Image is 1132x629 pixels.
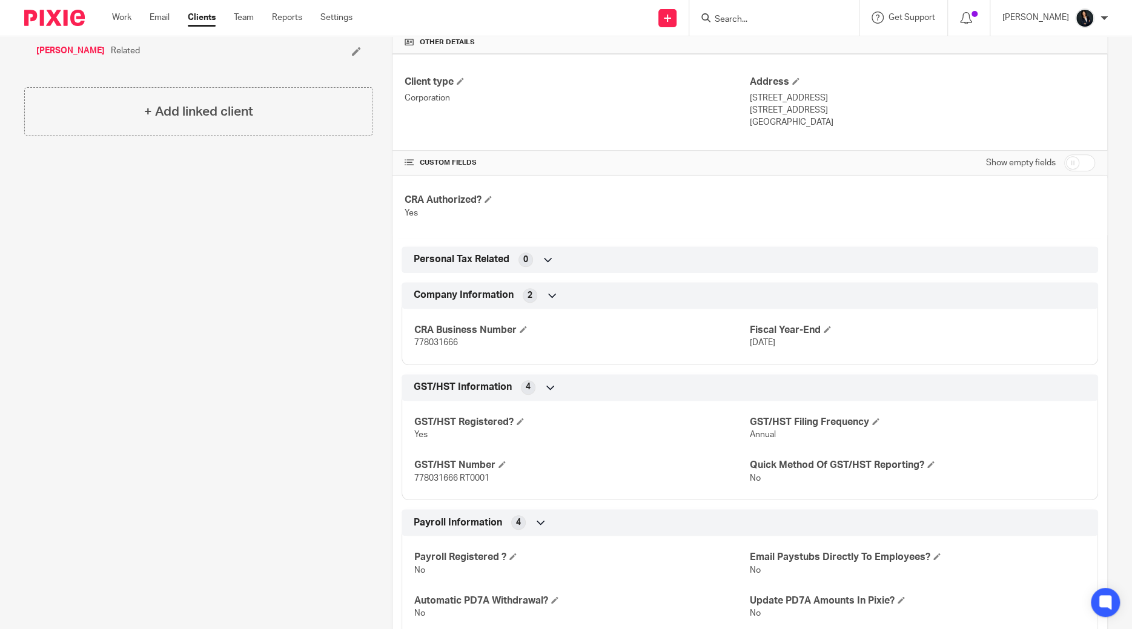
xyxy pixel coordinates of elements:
[111,45,140,57] span: Related
[414,416,750,429] h4: GST/HST Registered?
[405,92,750,104] p: Corporation
[750,609,761,617] span: No
[516,516,521,529] span: 4
[414,609,425,617] span: No
[414,430,428,439] span: Yes
[405,76,750,88] h4: Client type
[24,10,85,26] img: Pixie
[414,566,425,575] span: No
[750,474,761,482] span: No
[320,12,353,24] a: Settings
[36,45,105,57] a: [PERSON_NAME]
[526,381,531,393] span: 4
[188,12,216,24] a: Clients
[414,324,750,337] h4: CRA Business Number
[414,474,489,482] span: 778031666 RT0001
[1002,12,1069,24] p: [PERSON_NAME]
[414,338,458,347] span: 778031666
[420,38,475,47] span: Other details
[414,516,502,529] span: Payroll Information
[414,551,750,564] h4: Payroll Registered ?
[750,92,1095,104] p: [STREET_ADDRESS]
[414,381,512,394] span: GST/HST Information
[750,566,761,575] span: No
[112,12,131,24] a: Work
[889,13,935,22] span: Get Support
[986,157,1056,169] label: Show empty fields
[414,594,750,607] h4: Automatic PD7A Withdrawal?
[414,289,514,301] span: Company Information
[272,12,302,24] a: Reports
[713,15,823,25] input: Search
[750,338,775,347] span: [DATE]
[750,324,1085,337] h4: Fiscal Year-End
[750,594,1085,607] h4: Update PD7A Amounts In Pixie?
[414,459,750,472] h4: GST/HST Number
[405,158,750,168] h4: CUSTOM FIELDS
[750,104,1095,116] p: [STREET_ADDRESS]
[750,416,1085,429] h4: GST/HST Filing Frequency
[405,209,418,217] span: Yes
[234,12,254,24] a: Team
[523,254,528,266] span: 0
[750,551,1085,564] h4: Email Paystubs Directly To Employees?
[150,12,170,24] a: Email
[405,194,750,206] h4: CRA Authorized?
[750,430,776,439] span: Annual
[750,76,1095,88] h4: Address
[1075,8,1094,28] img: HardeepM.png
[528,289,532,301] span: 2
[750,459,1085,472] h4: Quick Method Of GST/HST Reporting?
[144,102,253,121] h4: + Add linked client
[750,116,1095,128] p: [GEOGRAPHIC_DATA]
[414,253,509,266] span: Personal Tax Related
